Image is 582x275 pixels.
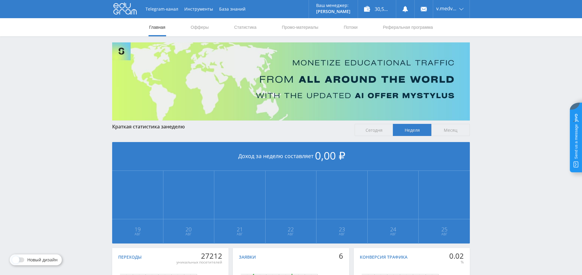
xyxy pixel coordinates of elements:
[360,255,407,260] div: Конверсия трафика
[436,6,457,11] span: v.medvedev94
[431,124,470,136] span: Месяц
[215,227,265,232] span: 21
[317,232,367,237] span: Авг
[355,124,393,136] span: Сегодня
[343,18,358,36] a: Потоки
[266,232,316,237] span: Авг
[393,124,431,136] span: Неделя
[118,255,142,260] div: Переходы
[112,227,163,232] span: 19
[419,227,470,232] span: 25
[315,148,345,163] span: 0,00 ₽
[368,227,418,232] span: 24
[176,260,222,265] div: уникальных посетителей
[112,142,470,171] div: Доход за неделю составляет
[266,227,316,232] span: 22
[239,255,256,260] div: Заявки
[164,232,214,237] span: Авг
[233,18,257,36] a: Статистика
[281,18,319,36] a: Промо-материалы
[368,232,418,237] span: Авг
[449,260,464,265] div: %
[112,124,349,129] div: Краткая статистика за
[215,232,265,237] span: Авг
[449,252,464,260] div: 0.02
[176,252,222,260] div: 27212
[317,227,367,232] span: 23
[164,227,214,232] span: 20
[339,252,343,260] div: 6
[419,232,470,237] span: Авг
[112,42,470,121] img: Banner
[112,232,163,237] span: Авг
[190,18,209,36] a: Офферы
[27,257,58,262] span: Новый дизайн
[166,123,185,130] span: неделю
[382,18,433,36] a: Реферальная программа
[316,9,350,14] p: [PERSON_NAME]
[316,3,350,8] p: Ваш менеджер:
[149,18,166,36] a: Главная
